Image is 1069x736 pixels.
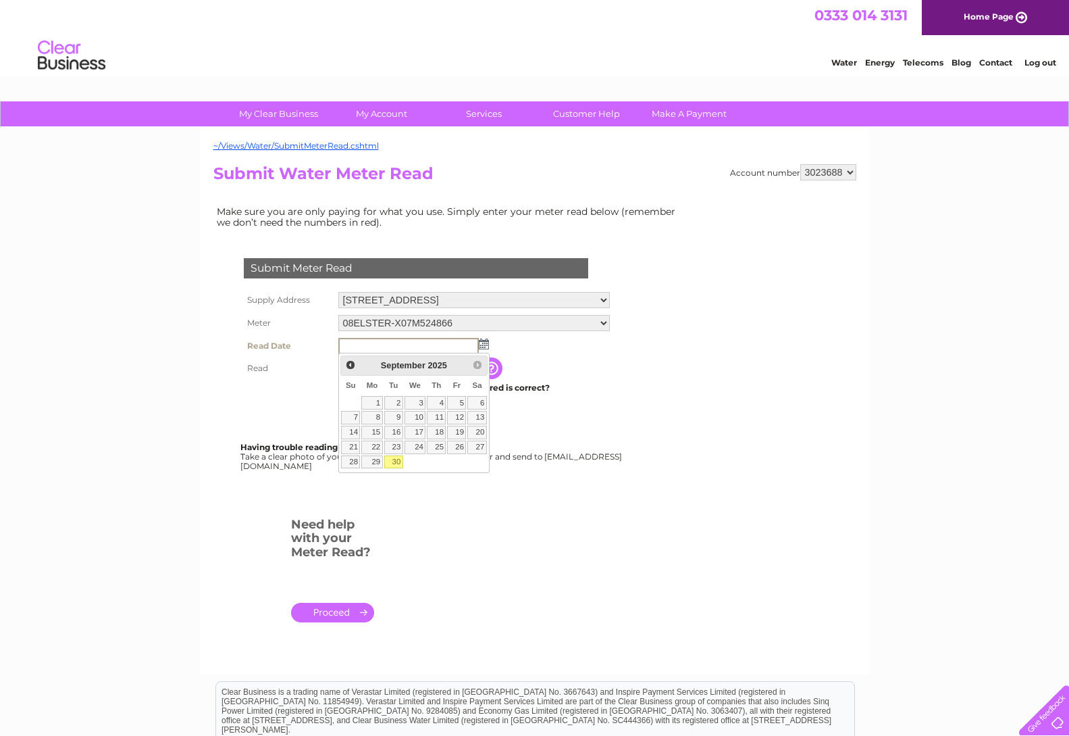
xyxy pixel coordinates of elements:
[531,101,642,126] a: Customer Help
[384,441,403,454] a: 23
[341,426,360,439] a: 14
[216,7,854,66] div: Clear Business is a trading name of Verastar Limited (registered in [GEOGRAPHIC_DATA] No. 3667643...
[341,441,360,454] a: 21
[633,101,745,126] a: Make A Payment
[240,443,624,470] div: Take a clear photo of your readings, tell us which supply it's for and send to [EMAIL_ADDRESS][DO...
[447,411,466,424] a: 12
[240,335,335,358] th: Read Date
[389,381,398,389] span: Tuesday
[361,456,382,469] a: 29
[361,426,382,439] a: 15
[37,35,106,76] img: logo.png
[447,441,466,454] a: 26
[384,396,403,410] a: 2
[1024,57,1056,68] a: Log out
[903,57,943,68] a: Telecoms
[479,339,489,349] img: ...
[381,360,425,370] span: September
[345,360,356,370] span: Prev
[979,57,1012,68] a: Contact
[240,289,335,312] th: Supply Address
[405,411,426,424] a: 10
[453,381,461,389] span: Friday
[335,379,613,397] td: Are you sure the read you have entered is correct?
[730,164,856,180] div: Account number
[427,360,446,370] span: 2025
[428,101,540,126] a: Services
[432,381,441,389] span: Thursday
[951,57,971,68] a: Blog
[481,358,505,379] input: Information
[467,441,486,454] a: 27
[361,441,382,454] a: 22
[342,358,358,373] a: Prev
[865,57,895,68] a: Energy
[409,381,421,389] span: Wednesday
[367,381,378,389] span: Monday
[223,101,334,126] a: My Clear Business
[325,101,437,126] a: My Account
[240,442,392,452] b: Having trouble reading your meter?
[240,358,335,379] th: Read
[244,258,588,278] div: Submit Meter Read
[427,396,446,410] a: 4
[361,411,382,424] a: 8
[814,7,908,24] a: 0333 014 3131
[213,203,686,231] td: Make sure you are only paying for what you use. Simply enter your meter read below (remember we d...
[361,396,382,410] a: 1
[384,456,403,469] a: 30
[384,426,403,439] a: 16
[447,396,466,410] a: 5
[346,381,356,389] span: Sunday
[831,57,857,68] a: Water
[240,312,335,335] th: Meter
[473,381,482,389] span: Saturday
[405,426,426,439] a: 17
[213,164,856,190] h2: Submit Water Meter Read
[447,426,466,439] a: 19
[341,411,360,424] a: 7
[427,426,446,439] a: 18
[384,411,403,424] a: 9
[467,396,486,410] a: 6
[291,515,374,566] h3: Need help with your Meter Read?
[341,456,360,469] a: 28
[467,411,486,424] a: 13
[427,411,446,424] a: 11
[213,141,379,151] a: ~/Views/Water/SubmitMeterRead.cshtml
[427,441,446,454] a: 25
[405,396,426,410] a: 3
[291,603,374,622] a: .
[405,441,426,454] a: 24
[467,426,486,439] a: 20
